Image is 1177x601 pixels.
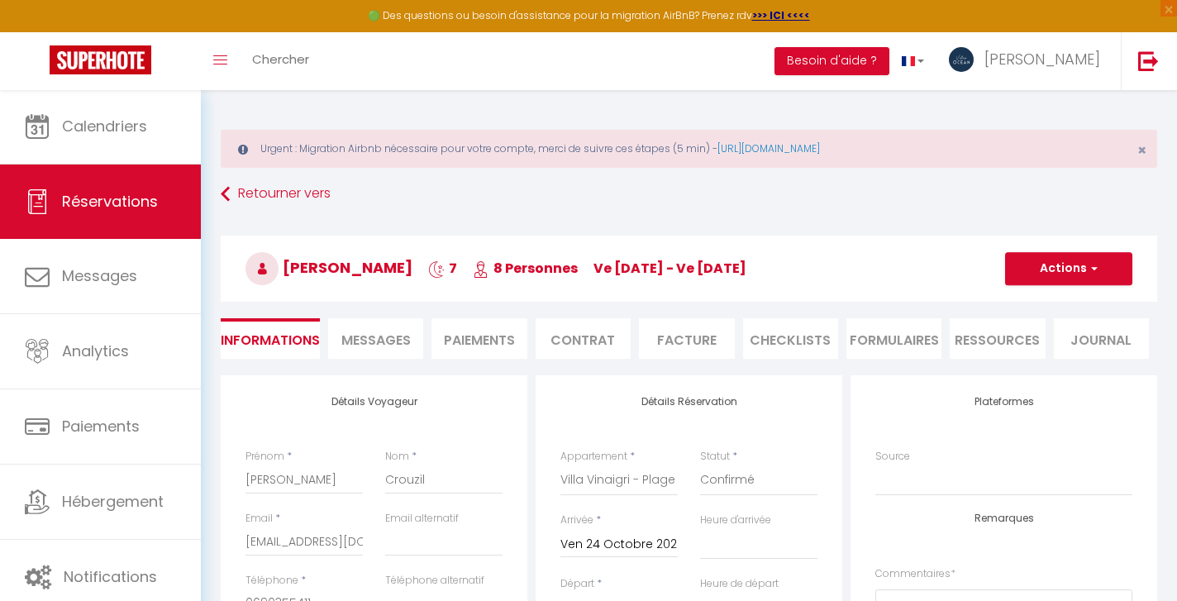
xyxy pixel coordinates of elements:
[1137,140,1146,160] span: ×
[639,318,734,359] li: Facture
[221,318,320,359] li: Informations
[875,513,1132,524] h4: Remarques
[62,116,147,136] span: Calendriers
[717,141,820,155] a: [URL][DOMAIN_NAME]
[62,416,140,436] span: Paiements
[560,449,627,465] label: Appartement
[245,573,298,589] label: Téléphone
[700,513,771,528] label: Heure d'arrivée
[1137,143,1146,158] button: Close
[431,318,527,359] li: Paiements
[221,130,1157,168] div: Urgent : Migration Airbnb nécessaire pour votre compte, merci de suivre ces étapes (5 min) -
[1005,252,1132,285] button: Actions
[593,259,746,278] span: ve [DATE] - ve [DATE]
[752,8,810,22] a: >>> ICI <<<<
[50,45,151,74] img: Super Booking
[428,259,457,278] span: 7
[1054,318,1149,359] li: Journal
[62,265,137,286] span: Messages
[774,47,889,75] button: Besoin d'aide ?
[875,396,1132,408] h4: Plateformes
[62,341,129,361] span: Analytics
[385,573,484,589] label: Téléphone alternatif
[341,331,411,350] span: Messages
[473,259,578,278] span: 8 Personnes
[875,449,910,465] label: Source
[252,50,309,68] span: Chercher
[64,566,157,587] span: Notifications
[950,318,1045,359] li: Ressources
[245,396,503,408] h4: Détails Voyageur
[62,191,158,212] span: Réservations
[875,566,955,582] label: Commentaires
[846,318,941,359] li: FORMULAIRES
[240,32,322,90] a: Chercher
[245,449,284,465] label: Prénom
[700,449,730,465] label: Statut
[560,576,594,592] label: Départ
[700,576,779,592] label: Heure de départ
[245,511,273,527] label: Email
[536,318,631,359] li: Contrat
[221,179,1157,209] a: Retourner vers
[949,47,974,72] img: ...
[62,491,164,512] span: Hébergement
[1138,50,1159,71] img: logout
[560,513,593,528] label: Arrivée
[245,257,412,278] span: [PERSON_NAME]
[936,32,1121,90] a: ... [PERSON_NAME]
[743,318,838,359] li: CHECKLISTS
[385,449,409,465] label: Nom
[560,396,817,408] h4: Détails Réservation
[984,49,1100,69] span: [PERSON_NAME]
[385,511,459,527] label: Email alternatif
